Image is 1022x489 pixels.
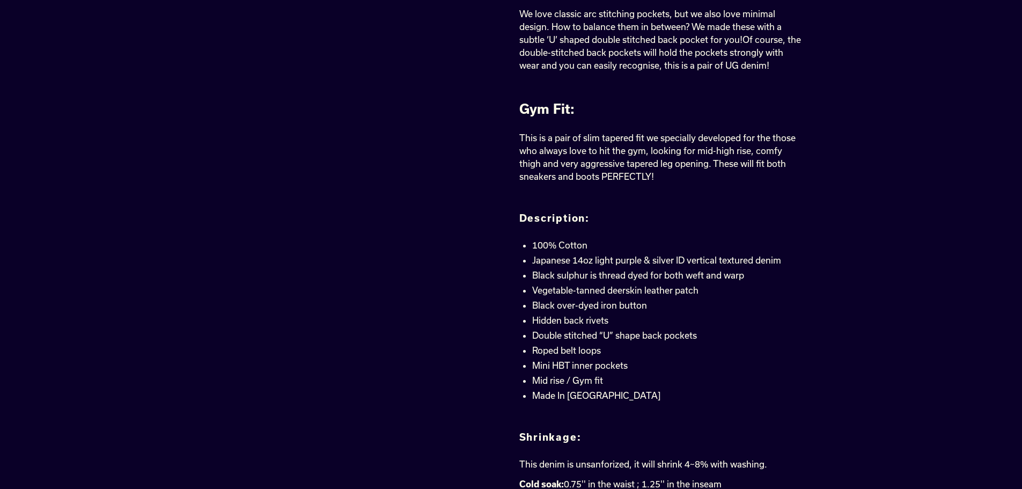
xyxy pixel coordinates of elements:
[532,359,804,372] li: Mini HBT inner pockets
[519,213,804,224] h2: Description:
[532,389,804,402] li: Made In [GEOGRAPHIC_DATA]
[532,239,804,252] li: 100% Cotton
[519,101,575,116] span: Gym Fit:
[532,314,804,327] li: Hidden back rivets
[532,284,804,297] li: Vegetable-tanned deerskin leather patch
[519,458,804,471] p: This denim is unsanforized, it will shrink 4~8% with washing.
[519,133,796,181] span: This is a pair of slim tapered fit we specially developed for the those who always love to hit th...
[532,374,804,387] li: Mid rise / Gym fit
[519,479,564,489] strong: Cold soak:
[532,344,804,357] li: Roped belt loops
[519,432,804,443] h2: Shrinkage:
[532,269,804,282] li: Black sulphur is thread dyed for both weft and warp
[532,299,804,312] li: Black over-dyed iron button
[532,329,804,342] li: Double stitched “U” shape back pockets
[532,254,804,267] li: Japanese 14oz light purple & silver ID vertical textured denim
[519,9,801,70] span: We love classic arc stitching pockets, but we also love minimal design. How to balance them in be...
